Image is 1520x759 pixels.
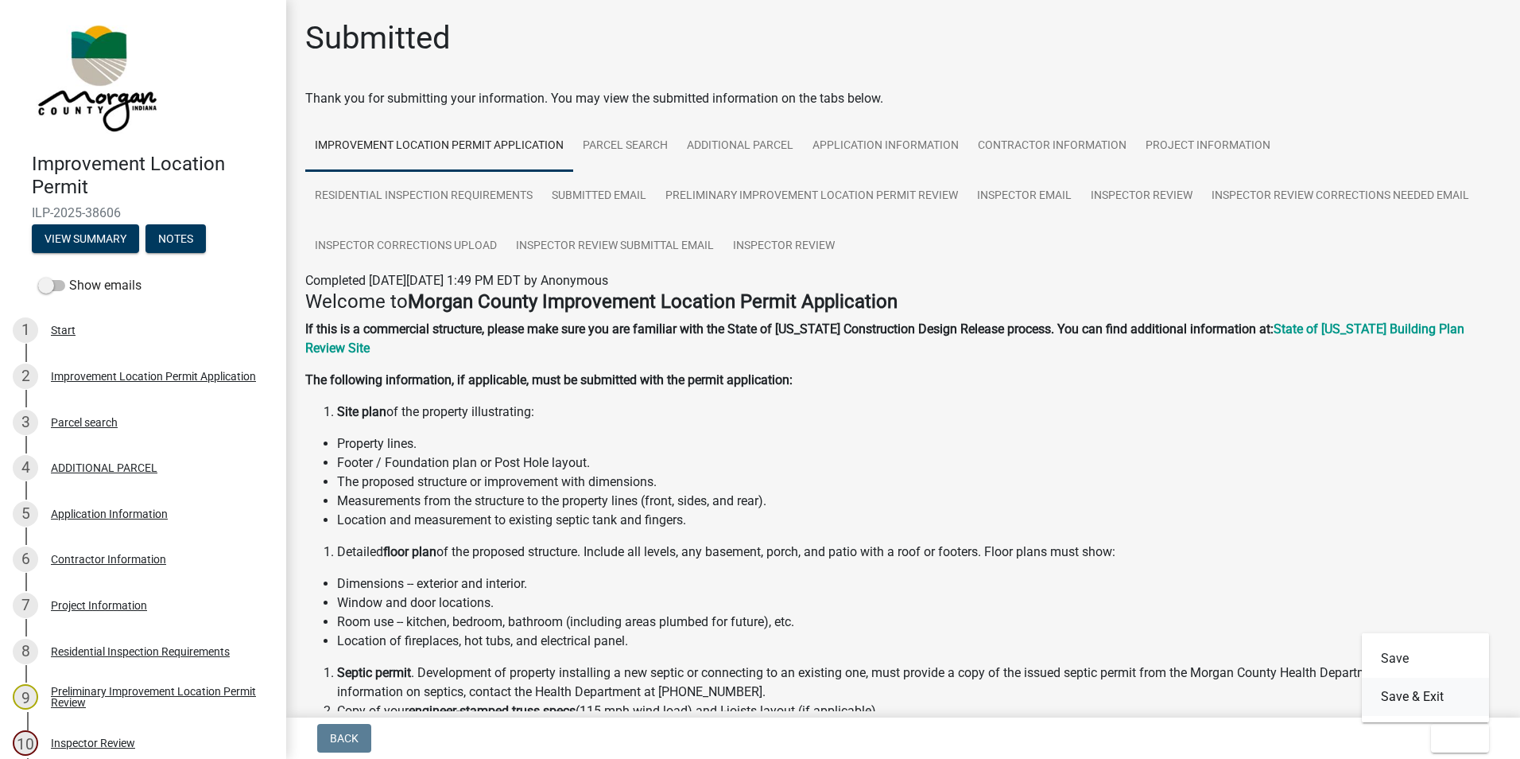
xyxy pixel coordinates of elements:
[305,171,542,222] a: Residential Inspection Requirements
[145,233,206,246] wm-modal-confirm: Notes
[542,171,656,222] a: Submitted Email
[968,121,1136,172] a: Contractor Information
[337,511,1501,530] li: Location and measurement to existing septic tank and fingers.
[51,600,147,611] div: Project Information
[305,89,1501,108] div: Thank you for submitting your information. You may view the submitted information on the tabs below.
[13,639,38,664] div: 8
[51,508,168,520] div: Application Information
[32,224,139,253] button: View Summary
[1081,171,1202,222] a: Inspector Review
[337,543,1501,562] li: Detailed of the proposed structure. Include all levels, any basement, porch, and patio with a roo...
[573,121,677,172] a: Parcel search
[51,325,76,336] div: Start
[677,121,803,172] a: ADDITIONAL PARCEL
[723,221,844,272] a: Inspector Review
[337,404,386,419] strong: Site plan
[305,221,506,272] a: Inspector Corrections Upload
[51,738,135,749] div: Inspector Review
[383,544,436,559] strong: floor plan
[13,501,38,527] div: 5
[656,171,967,222] a: Preliminary Improvement Location Permit Review
[967,171,1081,222] a: Inspector Email
[13,593,38,618] div: 7
[506,221,723,272] a: Inspector Review Submittal Email
[1202,171,1479,222] a: Inspector Review Corrections Needed Email
[803,121,968,172] a: Application Information
[330,732,359,745] span: Back
[51,554,166,565] div: Contractor Information
[337,492,1501,511] li: Measurements from the structure to the property lines (front, sides, and rear).
[305,372,793,387] strong: The following information, if applicable, must be submitted with the permit application:
[337,473,1501,492] li: The proposed structure or improvement with dimensions.
[337,665,411,680] strong: Septic permit
[51,417,118,428] div: Parcel search
[145,224,206,253] button: Notes
[337,403,1501,422] li: of the property illustrating:
[408,290,898,313] strong: Morgan County Improvement Location Permit Application
[337,453,1501,473] li: Footer / Foundation plan or Post Hole layout.
[32,233,139,246] wm-modal-confirm: Summary
[305,19,451,57] h1: Submitted
[13,684,38,710] div: 9
[32,205,254,220] span: ILP-2025-38606
[1362,640,1489,678] button: Save
[13,364,38,389] div: 2
[13,410,38,435] div: 3
[337,664,1501,702] li: . Development of property installing a new septic or connecting to an existing one, must provide ...
[1444,732,1467,745] span: Exit
[1431,724,1489,753] button: Exit
[32,153,273,199] h4: Improvement Location Permit
[337,702,1501,721] li: Copy of your (115 mph wind load) and I-joists layout (if applicable).
[51,646,230,657] div: Residential Inspection Requirements
[51,371,256,382] div: Improvement Location Permit Application
[1362,678,1489,716] button: Save & Exit
[32,17,160,136] img: Morgan County, Indiana
[51,686,261,708] div: Preliminary Improvement Location Permit Review
[337,434,1501,453] li: Property lines.
[1362,633,1489,722] div: Exit
[13,317,38,343] div: 1
[305,321,1274,337] strong: If this is a commercial structure, please make sure you are familiar with the State of [US_STATE]...
[317,724,371,753] button: Back
[305,121,573,172] a: Improvement Location Permit Application
[305,290,1501,313] h4: Welcome to
[13,547,38,572] div: 6
[13,730,38,756] div: 10
[409,703,576,718] strong: engineer-stamped truss specs
[38,276,142,295] label: Show emails
[337,613,1501,632] li: Room use -- kitchen, bedroom, bathroom (including areas plumbed for future), etc.
[13,455,38,481] div: 4
[337,594,1501,613] li: Window and door locations.
[337,574,1501,594] li: Dimensions -- exterior and interior.
[51,462,157,473] div: ADDITIONAL PARCEL
[337,632,1501,651] li: Location of fireplaces, hot tubs, and electrical panel.
[305,273,608,288] span: Completed [DATE][DATE] 1:49 PM EDT by Anonymous
[305,321,1464,356] a: State of [US_STATE] Building Plan Review Site
[1136,121,1280,172] a: Project Information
